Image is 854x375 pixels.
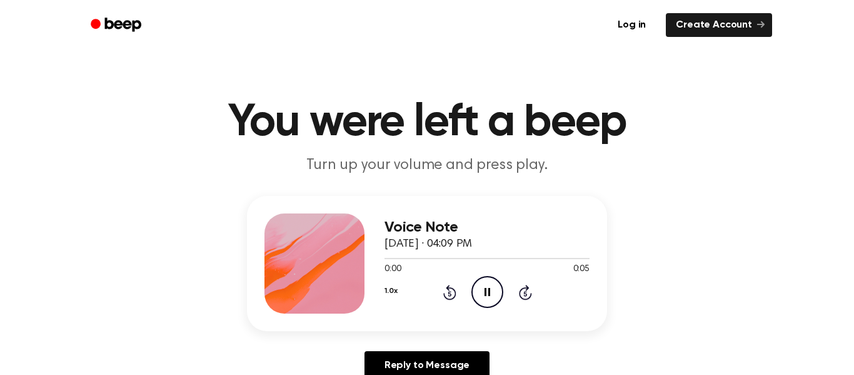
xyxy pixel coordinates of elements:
a: Beep [82,13,153,38]
a: Log in [605,11,658,39]
h3: Voice Note [384,219,590,236]
button: 1.0x [384,280,397,302]
span: 0:00 [384,263,401,276]
h1: You were left a beep [107,100,747,145]
span: [DATE] · 04:09 PM [384,239,472,250]
p: Turn up your volume and press play. [187,155,667,176]
a: Create Account [666,13,772,37]
span: 0:05 [573,263,590,276]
